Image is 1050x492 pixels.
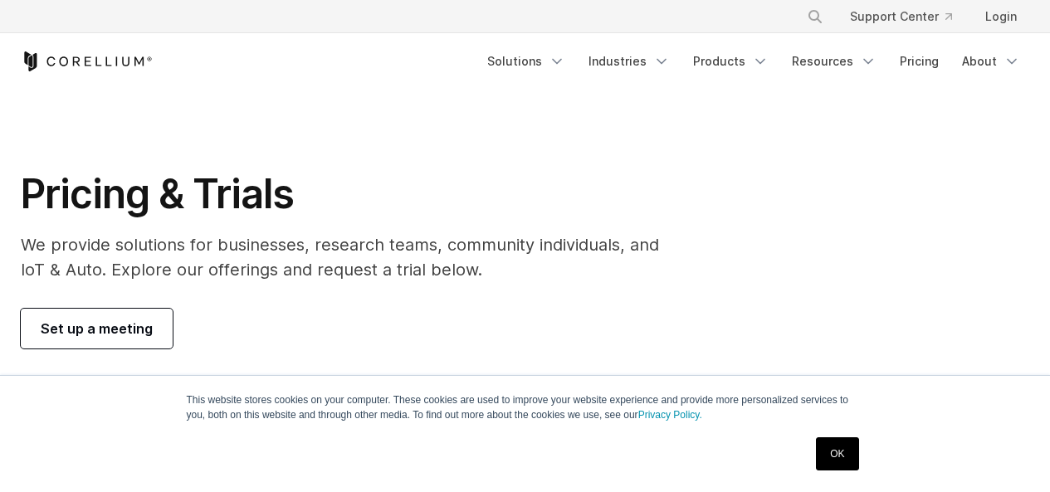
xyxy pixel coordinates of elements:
h1: Pricing & Trials [21,169,682,219]
a: Corellium Home [21,51,153,71]
a: Login [972,2,1030,32]
button: Search [800,2,830,32]
a: Support Center [837,2,965,32]
a: About [952,46,1030,76]
div: Navigation Menu [787,2,1030,32]
a: Solutions [477,46,575,76]
div: Navigation Menu [477,46,1030,76]
a: Pricing [890,46,949,76]
a: Products [683,46,779,76]
a: OK [816,437,858,470]
a: Privacy Policy. [638,409,702,421]
a: Set up a meeting [21,309,173,348]
p: This website stores cookies on your computer. These cookies are used to improve your website expe... [187,392,864,422]
a: Resources [782,46,886,76]
a: Industries [579,46,680,76]
span: Set up a meeting [41,319,153,339]
p: We provide solutions for businesses, research teams, community individuals, and IoT & Auto. Explo... [21,232,682,282]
